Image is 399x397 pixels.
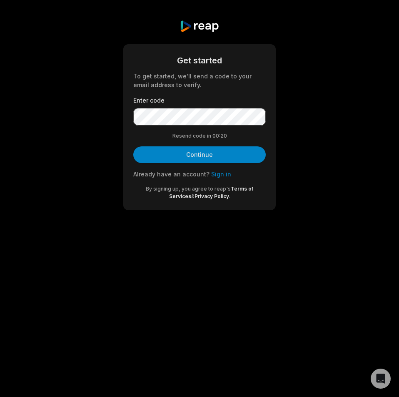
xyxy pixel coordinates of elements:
a: Sign in [211,171,231,178]
button: Continue [133,146,266,163]
div: Resend code in 00: [133,132,266,140]
span: 20 [220,132,227,140]
span: Already have an account? [133,171,209,178]
label: Enter code [133,96,266,105]
span: . [229,193,230,199]
span: & [191,193,195,199]
div: To get started, we'll send a code to your email address to verify. [133,72,266,89]
div: Open Intercom Messenger [371,369,391,389]
a: Privacy Policy [195,193,229,199]
a: Terms of Services [169,186,254,199]
img: reap [180,20,219,33]
span: By signing up, you agree to reap's [146,186,231,192]
div: Get started [133,54,266,67]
